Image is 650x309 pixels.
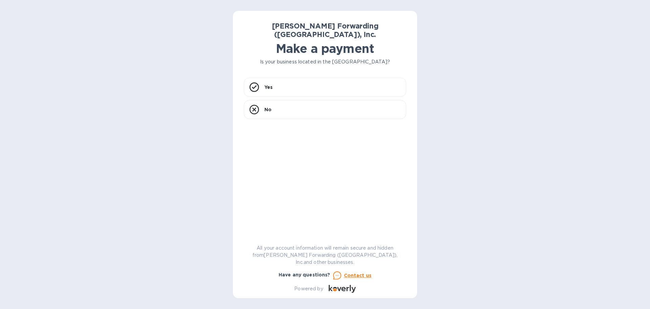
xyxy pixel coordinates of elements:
p: Powered by [294,285,323,292]
b: Have any questions? [279,272,330,277]
p: All your account information will remain secure and hidden from [PERSON_NAME] Forwarding ([GEOGRA... [244,245,406,266]
p: Yes [264,84,273,91]
u: Contact us [344,273,372,278]
h1: Make a payment [244,41,406,56]
p: No [264,106,272,113]
b: [PERSON_NAME] Forwarding ([GEOGRAPHIC_DATA]), Inc. [272,22,378,39]
p: Is your business located in the [GEOGRAPHIC_DATA]? [244,58,406,65]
